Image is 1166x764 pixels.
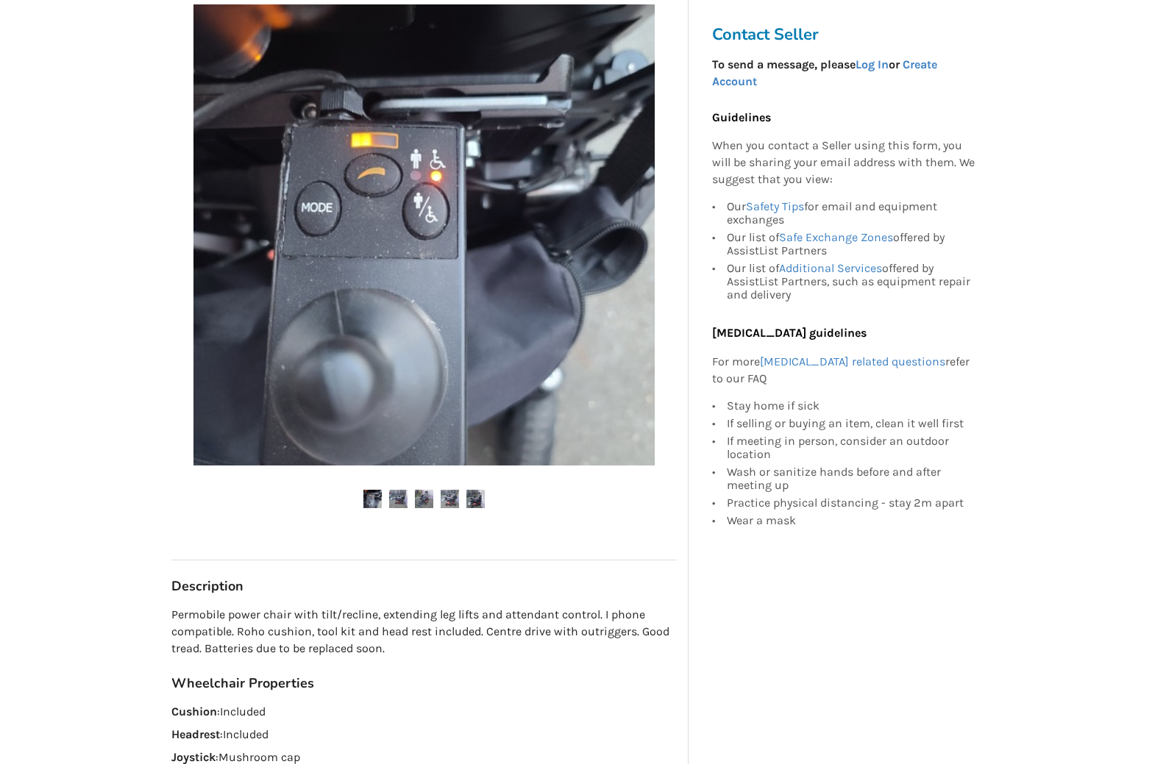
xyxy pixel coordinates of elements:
p: : Included [171,726,677,743]
b: [MEDICAL_DATA] guidelines [712,326,867,340]
h3: Description [171,578,677,595]
strong: To send a message, please or [712,57,937,88]
strong: Joystick [171,750,216,764]
a: [MEDICAL_DATA] related questions [760,354,945,368]
img: permobile power chair ( parksville)-wheelchair-mobility-other-assistlist-listing [415,490,433,508]
strong: Cushion [171,704,217,718]
b: Guidelines [712,110,771,124]
h3: Wheelchair Properties [171,675,677,692]
p: For more refer to our FAQ [712,354,975,388]
div: Wear a mask [727,512,975,527]
img: permobile power chair ( parksville)-wheelchair-mobility-other-assistlist-listing [389,490,408,508]
a: Log In [856,57,889,71]
strong: Headrest [171,727,220,741]
div: Our list of offered by AssistList Partners [727,229,975,260]
a: Safe Exchange Zones [779,230,893,244]
div: Practice physical distancing - stay 2m apart [727,494,975,512]
p: Permobile power chair with tilt/recline, extending leg lifts and attendant control. I phone compa... [171,607,677,657]
p: When you contact a Seller using this form, you will be sharing your email address with them. We s... [712,138,975,189]
div: Our list of offered by AssistList Partners, such as equipment repair and delivery [727,260,975,301]
div: If selling or buying an item, clean it well first [727,415,975,432]
div: Wash or sanitize hands before and after meeting up [727,463,975,494]
div: Our for email and equipment exchanges [727,200,975,229]
img: permobile power chair ( parksville)-wheelchair-mobility-other-assistlist-listing [441,490,459,508]
img: permobile power chair ( parksville)-wheelchair-mobility-other-assistlist-listing [466,490,485,508]
p: : Included [171,704,677,721]
h3: Contact Seller [712,24,983,45]
a: Additional Services [779,261,882,275]
div: If meeting in person, consider an outdoor location [727,432,975,463]
div: Stay home if sick [727,399,975,415]
img: permobile power chair ( parksville)-wheelchair-mobility-other-assistlist-listing [363,490,382,508]
a: Safety Tips [746,199,804,213]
